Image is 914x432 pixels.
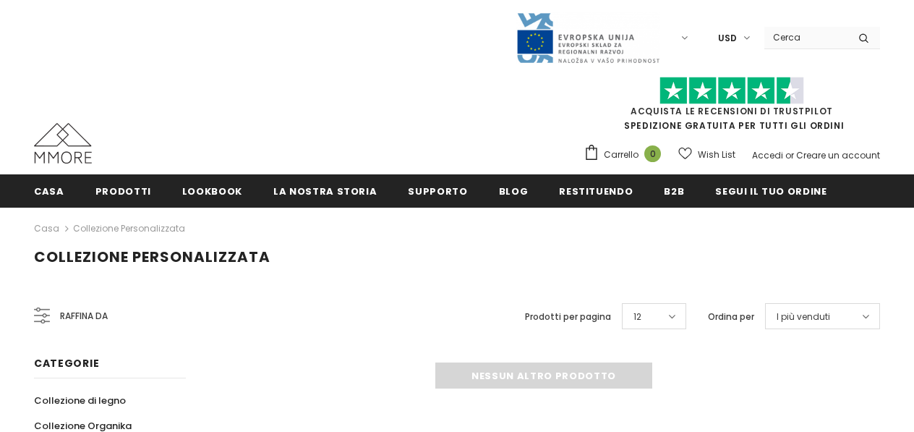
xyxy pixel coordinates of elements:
a: Wish List [678,142,735,167]
span: Wish List [698,148,735,162]
a: Accedi [752,149,783,161]
a: Collezione personalizzata [73,222,185,234]
span: USD [718,31,737,46]
img: Fidati di Pilot Stars [659,77,804,105]
a: Restituendo [559,174,633,207]
a: Blog [499,174,529,207]
img: Casi MMORE [34,123,92,164]
span: I più venduti [777,310,830,324]
span: Segui il tuo ordine [715,185,827,198]
a: Carrello 0 [584,144,668,166]
a: Javni Razpis [516,31,660,43]
a: Casa [34,220,59,237]
a: La nostra storia [273,174,377,207]
span: or [785,149,794,161]
img: Javni Razpis [516,12,660,64]
span: Carrello [604,148,638,162]
span: Lookbook [182,185,242,198]
a: Casa [34,174,64,207]
span: Categorie [34,356,99,370]
span: Collezione di legno [34,394,126,407]
span: Casa [34,185,64,198]
a: supporto [408,174,467,207]
label: Ordina per [708,310,754,324]
span: Blog [499,185,529,198]
a: Collezione di legno [34,388,126,413]
span: SPEDIZIONE GRATUITA PER TUTTI GLI ORDINI [584,83,880,132]
span: B2B [664,185,684,198]
a: Lookbook [182,174,242,207]
a: Creare un account [796,149,880,161]
span: 0 [644,145,661,162]
span: Prodotti [95,185,151,198]
span: 12 [633,310,641,324]
a: B2B [664,174,684,207]
span: supporto [408,185,467,198]
a: Prodotti [95,174,151,207]
span: Collezione personalizzata [34,247,270,267]
a: Segui il tuo ordine [715,174,827,207]
label: Prodotti per pagina [525,310,611,324]
a: Acquista le recensioni di TrustPilot [631,105,833,117]
span: Restituendo [559,185,633,198]
span: Raffina da [60,308,108,324]
input: Search Site [764,27,847,48]
span: La nostra storia [273,185,377,198]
